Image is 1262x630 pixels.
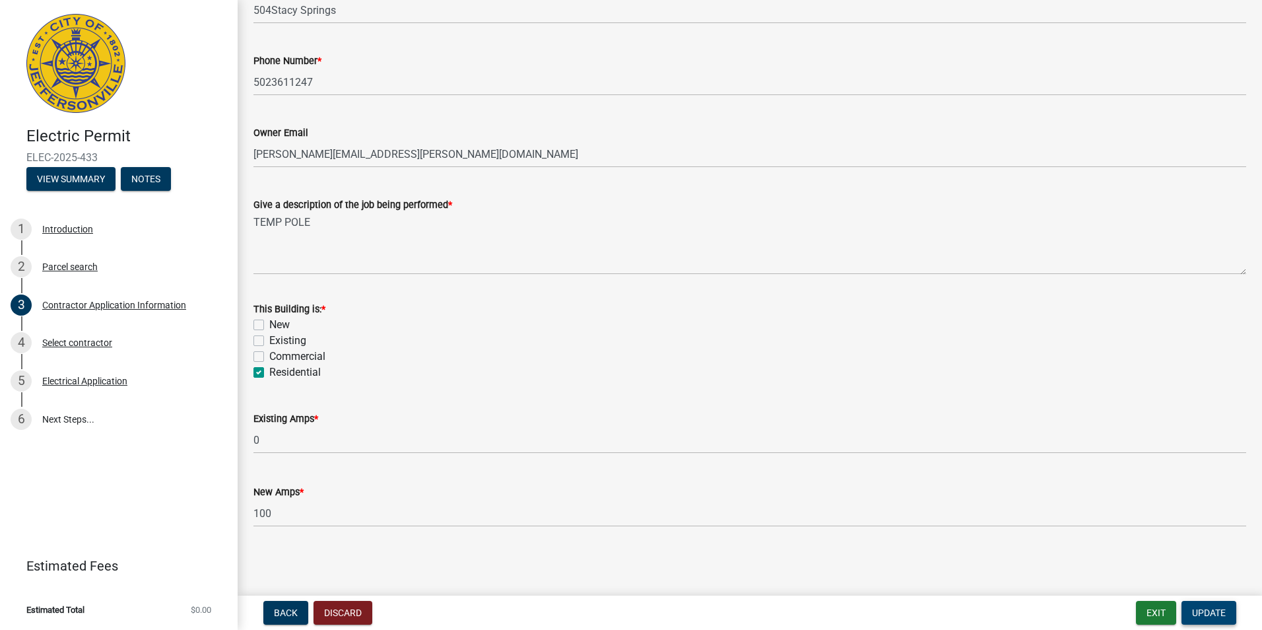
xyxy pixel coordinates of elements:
[1181,601,1236,625] button: Update
[274,608,298,618] span: Back
[269,349,325,365] label: Commercial
[42,300,186,310] div: Contractor Application Information
[121,167,171,191] button: Notes
[11,219,32,240] div: 1
[1136,601,1176,625] button: Exit
[26,606,84,614] span: Estimated Total
[11,256,32,277] div: 2
[26,151,211,164] span: ELEC-2025-433
[269,317,290,333] label: New
[42,262,98,271] div: Parcel search
[269,333,306,349] label: Existing
[42,225,93,234] div: Introduction
[11,553,216,579] a: Estimated Fees
[26,127,227,146] h4: Electric Permit
[11,332,32,353] div: 4
[1192,608,1226,618] span: Update
[253,305,325,314] label: This Building is:
[314,601,372,625] button: Discard
[263,601,308,625] button: Back
[121,174,171,185] wm-modal-confirm: Notes
[11,295,32,316] div: 3
[42,338,112,347] div: Select contractor
[42,376,127,386] div: Electrical Application
[26,174,116,185] wm-modal-confirm: Summary
[26,14,125,113] img: City of Jeffersonville, Indiana
[253,129,308,138] label: Owner Email
[253,201,452,210] label: Give a description of the job being performed
[11,409,32,430] div: 6
[253,415,318,424] label: Existing Amps
[11,370,32,392] div: 5
[269,365,321,380] label: Residential
[191,606,211,614] span: $0.00
[26,167,116,191] button: View Summary
[253,488,304,497] label: New Amps
[253,57,321,66] label: Phone Number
